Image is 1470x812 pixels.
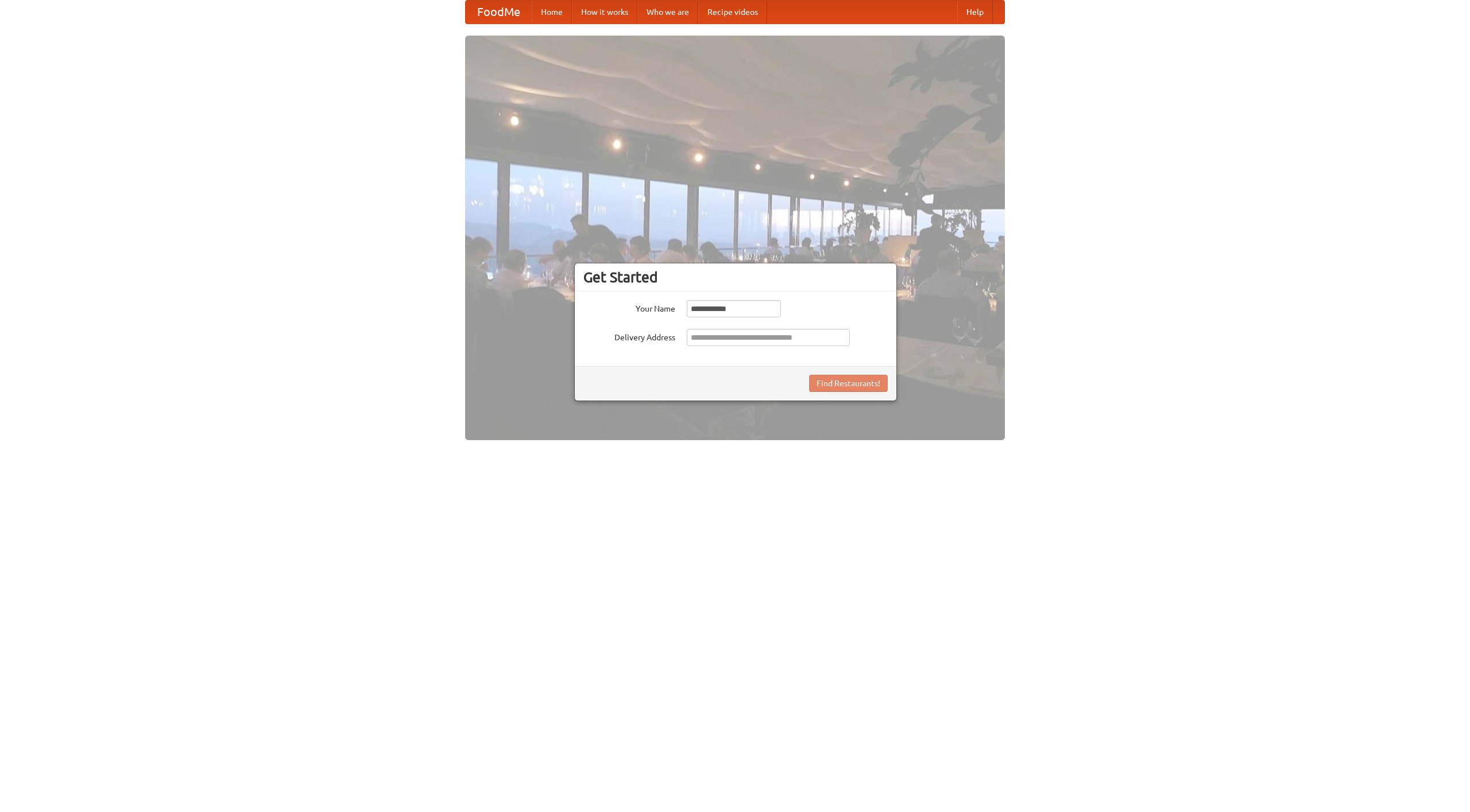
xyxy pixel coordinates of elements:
label: Delivery Address [583,329,675,343]
a: Home [532,1,572,24]
label: Your Name [583,300,675,314]
a: Who we are [637,1,698,24]
h3: Get Started [583,269,888,286]
button: Find Restaurants! [809,375,888,392]
a: Help [957,1,993,24]
a: How it works [572,1,637,24]
a: Recipe videos [698,1,767,24]
a: FoodMe [466,1,532,24]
